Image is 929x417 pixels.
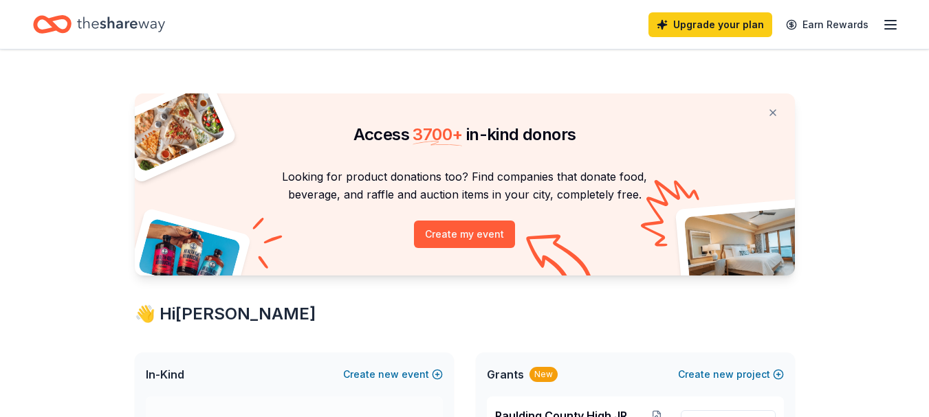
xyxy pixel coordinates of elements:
span: new [378,366,399,383]
div: 👋 Hi [PERSON_NAME] [135,303,795,325]
span: Access in-kind donors [353,124,576,144]
img: Curvy arrow [526,234,595,286]
span: 3700 + [413,124,462,144]
button: Createnewproject [678,366,784,383]
div: New [529,367,558,382]
a: Home [33,8,165,41]
a: Upgrade your plan [648,12,772,37]
span: new [713,366,734,383]
span: Grants [487,366,524,383]
p: Looking for product donations too? Find companies that donate food, beverage, and raffle and auct... [151,168,778,204]
a: Earn Rewards [778,12,877,37]
span: In-Kind [146,366,184,383]
button: Create my event [414,221,515,248]
img: Pizza [119,85,226,173]
button: Createnewevent [343,366,443,383]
